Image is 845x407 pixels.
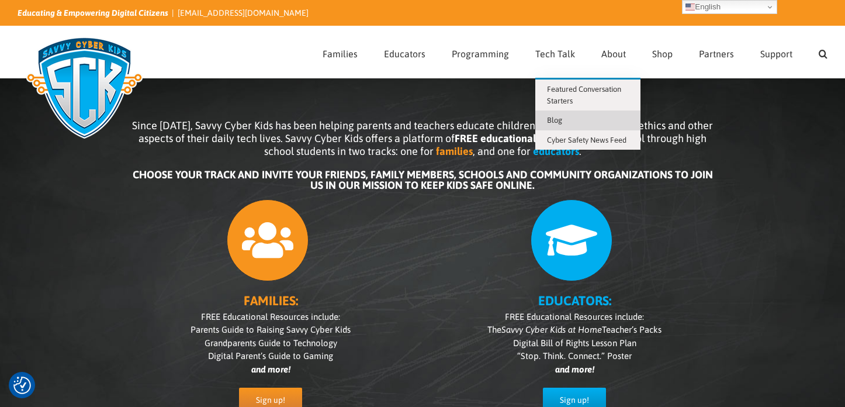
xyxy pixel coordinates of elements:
[560,395,589,405] span: Sign up!
[535,49,575,58] span: Tech Talk
[384,26,425,78] a: Educators
[555,364,594,374] i: and more!
[452,26,509,78] a: Programming
[208,351,333,361] span: Digital Parent’s Guide to Gaming
[652,26,673,78] a: Shop
[699,49,734,58] span: Partners
[819,26,827,78] a: Search
[685,2,695,12] img: en
[760,26,792,78] a: Support
[18,29,151,146] img: Savvy Cyber Kids Logo
[191,325,351,334] span: Parents Guide to Raising Savvy Cyber Kids
[535,130,640,150] a: Cyber Safety News Feed
[384,49,425,58] span: Educators
[323,49,358,58] span: Families
[513,338,636,348] span: Digital Bill of Rights Lesson Plan
[201,312,340,322] span: FREE Educational Resources include:
[18,8,168,18] i: Educating & Empowering Digital Citizens
[601,26,626,78] a: About
[501,325,602,334] i: Savvy Cyber Kids at Home
[436,145,473,157] b: families
[601,49,626,58] span: About
[132,119,713,157] span: Since [DATE], Savvy Cyber Kids has been helping parents and teachers educate children in cyber sa...
[323,26,827,78] nav: Main Menu
[547,85,621,105] span: Featured Conversation Starters
[505,312,644,322] span: FREE Educational Resources include:
[699,26,734,78] a: Partners
[547,136,626,144] span: Cyber Safety News Feed
[535,111,640,130] a: Blog
[13,377,31,394] button: Consent Preferences
[244,293,298,308] b: FAMILIES:
[487,325,662,334] span: The Teacher’s Packs
[133,168,713,191] b: CHOOSE YOUR TRACK AND INVITE YOUR FRIENDS, FAMILY MEMBERS, SCHOOLS AND COMMUNITY ORGANIZATIONS TO...
[205,338,337,348] span: Grandparents Guide to Technology
[13,377,31,394] img: Revisit consent button
[533,145,579,157] b: educators
[538,293,611,308] b: EDUCATORS:
[473,145,531,157] span: , and one for
[251,364,290,374] i: and more!
[760,49,792,58] span: Support
[178,8,309,18] a: [EMAIL_ADDRESS][DOMAIN_NAME]
[579,145,581,157] span: .
[535,80,640,111] a: Featured Conversation Starters
[452,49,509,58] span: Programming
[535,26,575,78] a: Tech Talk
[455,132,583,144] b: FREE educational resources
[652,49,673,58] span: Shop
[256,395,285,405] span: Sign up!
[517,351,632,361] span: “Stop. Think. Connect.” Poster
[323,26,358,78] a: Families
[547,116,562,125] span: Blog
